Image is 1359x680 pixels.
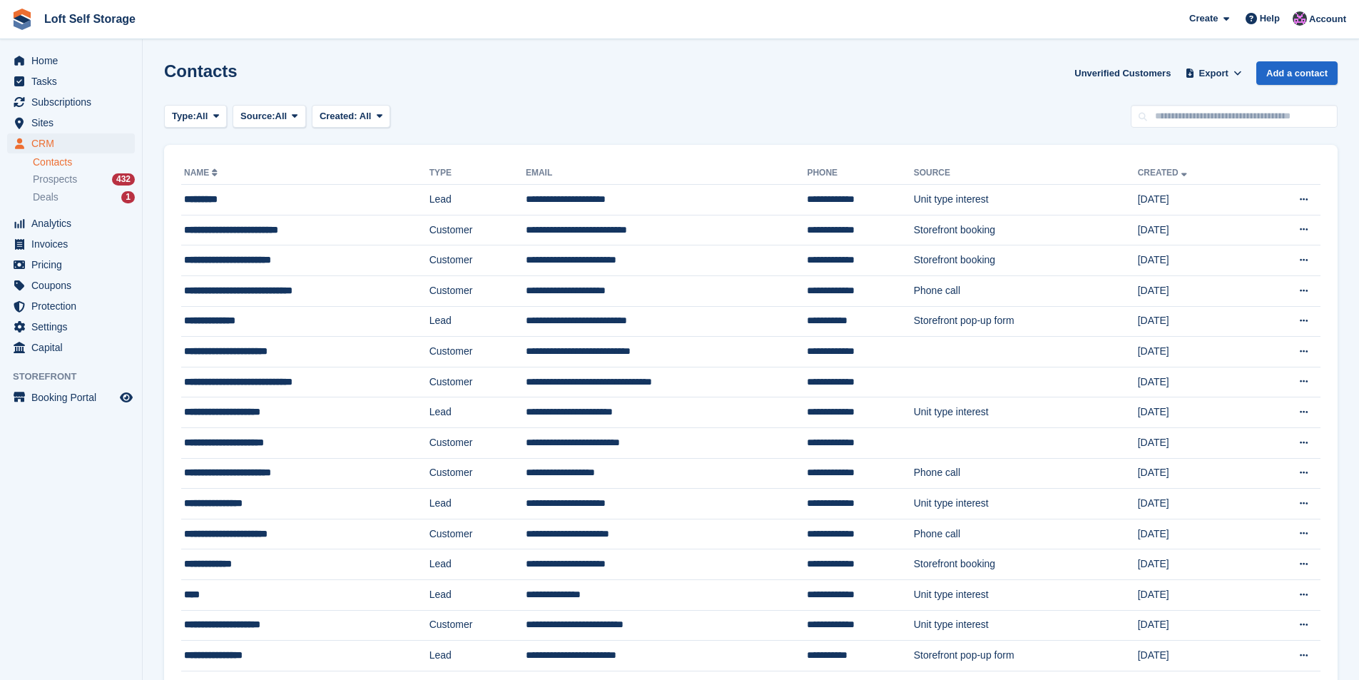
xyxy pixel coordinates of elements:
td: Unit type interest [914,610,1138,641]
a: Preview store [118,389,135,406]
td: Customer [429,519,526,549]
a: menu [7,51,135,71]
td: Phone call [914,519,1138,549]
span: Analytics [31,213,117,233]
span: Capital [31,338,117,357]
td: [DATE] [1138,549,1254,580]
th: Phone [807,162,913,185]
span: All [360,111,372,121]
span: Home [31,51,117,71]
a: menu [7,92,135,112]
a: Add a contact [1256,61,1338,85]
span: Type: [172,109,196,123]
span: Pricing [31,255,117,275]
td: Lead [429,641,526,671]
td: Lead [429,579,526,610]
td: [DATE] [1138,641,1254,671]
a: menu [7,387,135,407]
span: Source: [240,109,275,123]
td: Lead [429,489,526,519]
td: Customer [429,337,526,367]
span: Create [1189,11,1218,26]
td: [DATE] [1138,245,1254,276]
td: Customer [429,458,526,489]
td: Customer [429,610,526,641]
span: All [196,109,208,123]
img: stora-icon-8386f47178a22dfd0bd8f6a31ec36ba5ce8667c1dd55bd0f319d3a0aa187defe.svg [11,9,33,30]
a: menu [7,338,135,357]
td: Lead [429,549,526,580]
td: Lead [429,185,526,215]
td: [DATE] [1138,427,1254,458]
td: [DATE] [1138,185,1254,215]
a: menu [7,213,135,233]
th: Email [526,162,807,185]
span: Export [1199,66,1228,81]
span: Coupons [31,275,117,295]
button: Type: All [164,105,227,128]
td: Customer [429,275,526,306]
td: [DATE] [1138,458,1254,489]
td: Customer [429,427,526,458]
td: [DATE] [1138,579,1254,610]
div: 1 [121,191,135,203]
td: [DATE] [1138,519,1254,549]
td: [DATE] [1138,337,1254,367]
a: menu [7,71,135,91]
a: Prospects 432 [33,172,135,187]
span: Help [1260,11,1280,26]
span: Tasks [31,71,117,91]
span: Invoices [31,234,117,254]
td: Customer [429,245,526,276]
td: [DATE] [1138,275,1254,306]
td: [DATE] [1138,306,1254,337]
th: Source [914,162,1138,185]
a: menu [7,317,135,337]
a: menu [7,133,135,153]
a: menu [7,275,135,295]
a: Loft Self Storage [39,7,141,31]
td: Storefront booking [914,549,1138,580]
td: [DATE] [1138,397,1254,428]
span: Created: [320,111,357,121]
td: Phone call [914,275,1138,306]
img: Amy Wright [1293,11,1307,26]
span: Account [1309,12,1346,26]
a: Name [184,168,220,178]
a: menu [7,296,135,316]
td: [DATE] [1138,610,1254,641]
a: Contacts [33,156,135,169]
button: Export [1182,61,1245,85]
h1: Contacts [164,61,238,81]
a: menu [7,255,135,275]
a: Deals 1 [33,190,135,205]
td: Customer [429,367,526,397]
td: Lead [429,306,526,337]
td: Unit type interest [914,397,1138,428]
span: Protection [31,296,117,316]
span: CRM [31,133,117,153]
a: Created [1138,168,1190,178]
td: [DATE] [1138,367,1254,397]
td: Unit type interest [914,579,1138,610]
span: Subscriptions [31,92,117,112]
div: 432 [112,173,135,186]
a: menu [7,234,135,254]
span: All [275,109,287,123]
td: Phone call [914,458,1138,489]
td: [DATE] [1138,489,1254,519]
td: Storefront pop-up form [914,641,1138,671]
td: Storefront booking [914,215,1138,245]
a: Unverified Customers [1069,61,1176,85]
td: Customer [429,215,526,245]
td: Unit type interest [914,489,1138,519]
a: menu [7,113,135,133]
td: Unit type interest [914,185,1138,215]
button: Created: All [312,105,390,128]
span: Booking Portal [31,387,117,407]
td: Storefront booking [914,245,1138,276]
span: Settings [31,317,117,337]
td: Lead [429,397,526,428]
td: Storefront pop-up form [914,306,1138,337]
span: Prospects [33,173,77,186]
